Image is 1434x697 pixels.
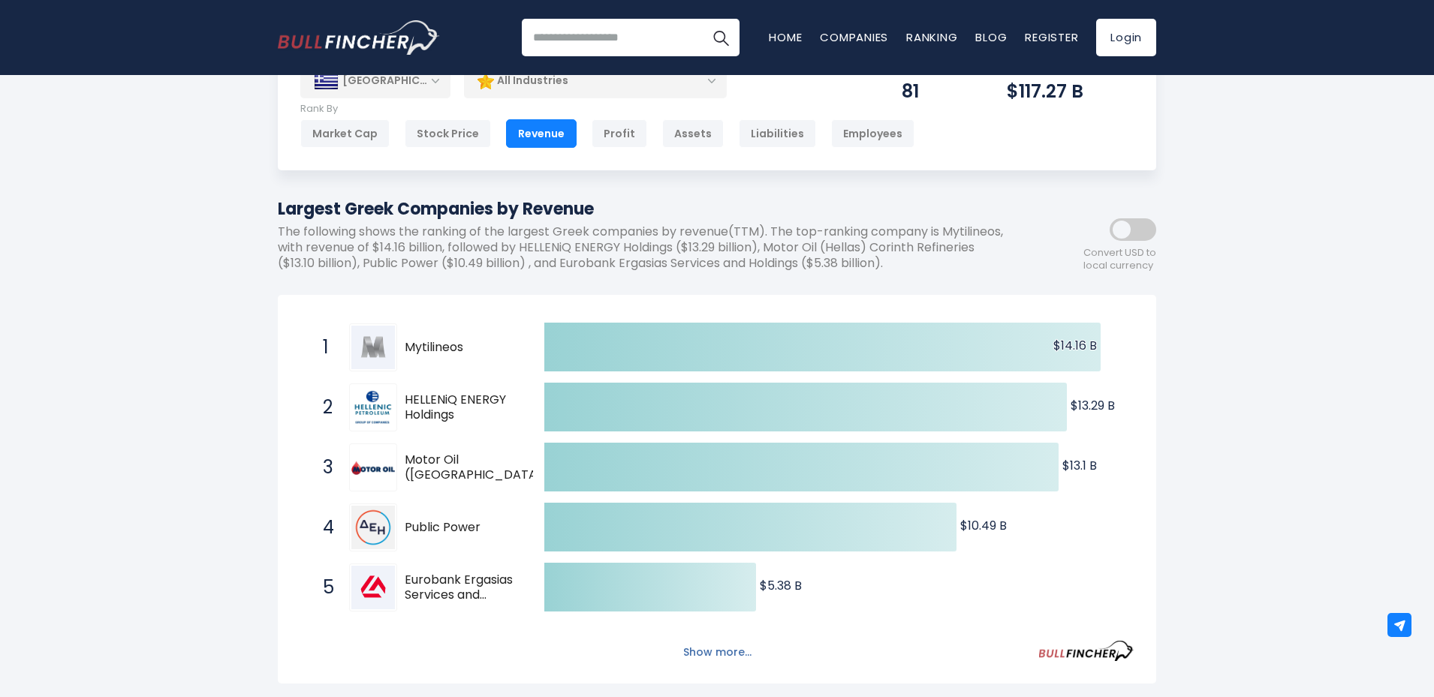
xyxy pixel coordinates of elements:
a: Companies [820,29,888,45]
span: 4 [315,515,330,540]
text: $14.16 B [1053,337,1097,354]
div: Liabilities [739,119,816,148]
img: Eurobank Ergasias Services and Holdings [351,566,395,609]
span: Motor Oil ([GEOGRAPHIC_DATA]) Corinth Refineries [405,452,548,484]
span: Eurobank Ergasias Services and Holdings [405,572,518,604]
div: Assets [662,119,724,148]
span: HELLENiQ ENERGY Holdings [405,392,518,424]
span: Mytilineos [405,340,518,356]
div: Stock Price [405,119,491,148]
text: $13.1 B [1062,457,1097,474]
p: The following shows the ranking of the largest Greek companies by revenue(TTM). The top-ranking c... [278,224,1021,271]
p: Rank By [300,103,914,116]
span: 2 [315,395,330,420]
div: 81 [902,80,969,103]
div: All Industries [464,64,727,98]
a: Login [1096,19,1156,56]
button: Search [702,19,740,56]
p: Companies [902,60,969,76]
a: Register [1025,29,1078,45]
text: $10.49 B [960,517,1007,534]
img: Bullfincher logo [278,20,440,55]
a: Ranking [906,29,957,45]
div: Employees [831,119,914,148]
a: Blog [975,29,1007,45]
h1: Largest Greek Companies by Revenue [278,197,1021,221]
text: $13.29 B [1071,397,1115,414]
img: Motor Oil (Hellas) Corinth Refineries [351,461,395,474]
p: Market Capitalization [1007,60,1134,76]
img: Mytilineos [351,326,395,369]
div: Revenue [506,119,577,148]
text: $5.38 B [760,577,802,594]
a: Go to homepage [278,20,439,55]
a: Home [769,29,802,45]
span: Public Power [405,520,518,536]
span: 3 [315,455,330,480]
span: 5 [315,575,330,600]
img: HELLENiQ ENERGY Holdings [351,389,395,426]
div: $117.27 B [1007,80,1134,103]
div: Market Cap [300,119,390,148]
div: Profit [592,119,647,148]
img: Public Power [351,506,395,549]
span: Convert USD to local currency [1083,247,1156,272]
span: 1 [315,335,330,360]
div: [GEOGRAPHIC_DATA] [300,65,450,98]
button: Show more... [674,640,761,665]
